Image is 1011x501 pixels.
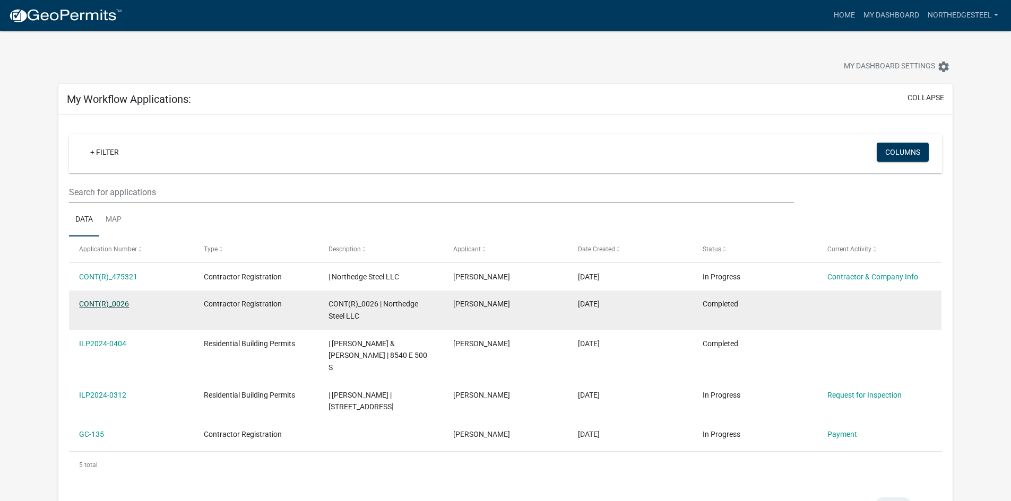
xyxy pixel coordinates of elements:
h5: My Workflow Applications: [67,93,191,106]
span: 01/07/2025 [578,300,600,308]
span: Residential Building Permits [204,391,295,399]
span: Mitchell Cooper [453,339,510,348]
datatable-header-cell: Applicant [443,236,568,262]
a: CONT(R)_475321 [79,273,137,281]
a: GC-135 [79,430,104,438]
datatable-header-cell: Description [318,236,443,262]
a: Request for Inspection [827,391,902,399]
span: | Jones, Danny & Ava | 8540 E 500 S [329,339,427,372]
span: 12/19/2023 [578,430,600,438]
span: Description [329,245,361,253]
a: NorthedgeSteel [923,5,1003,25]
a: Map [99,203,128,237]
a: My Dashboard [859,5,923,25]
span: Applicant [453,245,481,253]
span: Mitchell Cooper [453,430,510,438]
span: In Progress [703,430,740,438]
span: | Northedge Steel LLC [329,273,399,281]
span: Completed [703,339,738,348]
span: 09/06/2024 [578,339,600,348]
a: Contractor & Company Info [827,273,918,281]
span: Contractor Registration [204,430,282,438]
button: collapse [908,92,944,103]
a: Payment [827,430,857,438]
span: Residential Building Permits [204,339,295,348]
a: CONT(R)_0026 [79,300,129,308]
span: 09/08/2025 [578,273,600,281]
a: ILP2024-0312 [79,391,126,399]
span: In Progress [703,391,740,399]
button: My Dashboard Settingssettings [835,56,958,77]
span: | Napier, Kristin L | 11181 S WHEELING PIKE [329,391,394,411]
datatable-header-cell: Current Activity [817,236,941,262]
span: 07/09/2024 [578,391,600,399]
span: Date Created [578,245,615,253]
span: My Dashboard Settings [844,60,935,73]
input: Search for applications [69,181,793,203]
a: ILP2024-0404 [79,339,126,348]
span: Completed [703,300,738,308]
span: Mitchell Cooper [453,300,510,308]
div: collapse [58,115,953,489]
datatable-header-cell: Date Created [568,236,693,262]
span: Contractor Registration [204,300,282,308]
div: 5 total [69,452,942,478]
i: settings [937,60,950,73]
span: Application Number [79,245,137,253]
span: CONT(R)_0026 | Northedge Steel LLC [329,300,418,320]
datatable-header-cell: Type [194,236,318,262]
span: In Progress [703,273,740,281]
span: Mitchell Cooper [453,273,510,281]
span: Status [703,245,721,253]
span: Current Activity [827,245,871,253]
button: Columns [877,143,929,162]
datatable-header-cell: Application Number [69,236,194,262]
datatable-header-cell: Status [692,236,817,262]
span: Mitchell Cooper [453,391,510,399]
span: Type [204,245,218,253]
span: Contractor Registration [204,273,282,281]
a: Home [829,5,859,25]
a: + Filter [82,143,127,162]
a: Data [69,203,99,237]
